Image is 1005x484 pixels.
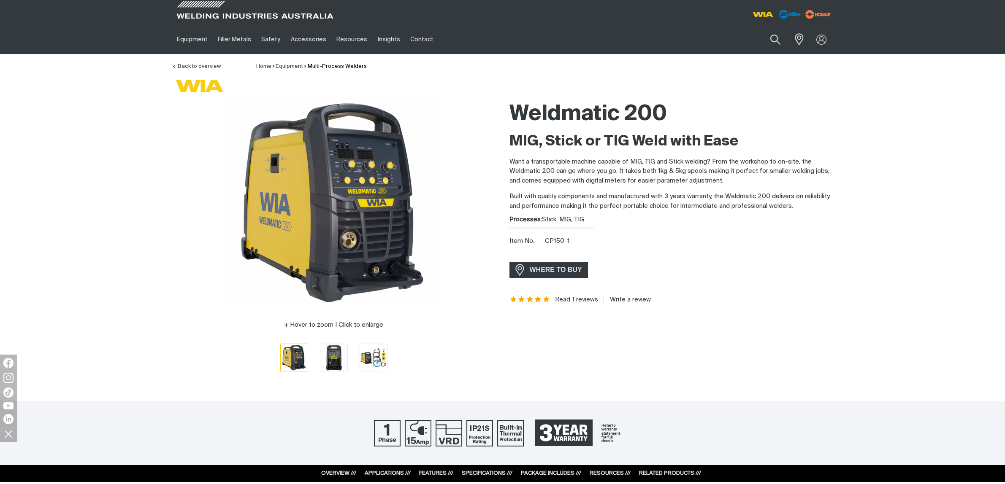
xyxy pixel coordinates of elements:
img: Weldmatic 200 [281,344,308,371]
a: Equipment [276,64,303,69]
nav: Main [172,25,668,54]
img: Built In Thermal Protection [497,420,524,446]
img: LinkedIn [3,414,14,424]
a: PACKAGE INCLUDES /// [521,471,581,476]
a: Contact [405,25,439,54]
img: IP21S Protection Rating [466,420,493,446]
img: Voltage Reduction Device [436,420,462,446]
nav: Breadcrumb [256,62,367,71]
img: YouTube [3,402,14,409]
a: Write a review [603,296,651,304]
span: CP150-1 [545,238,570,244]
img: Instagram [3,373,14,383]
span: Item No. [509,237,544,246]
button: Go to slide 2 [320,344,348,371]
img: Single Phase [374,420,401,446]
div: Stick, MIG, TIG [509,215,834,225]
a: OVERVIEW /// [321,471,356,476]
input: Product name or item number... [750,30,789,49]
a: Back to overview of Multi-Process Welders [172,64,221,69]
img: Weldmatic 200 [320,344,347,371]
a: Accessories [286,25,331,54]
button: Hover to zoom | Click to enlarge [279,320,388,330]
a: Safety [256,25,285,54]
span: WHERE TO BUY [524,263,588,277]
a: FEATURES /// [419,471,453,476]
a: Insights [372,25,405,54]
a: Resources [331,25,372,54]
p: Built with quality components and manufactured with 3 years warranty, the Weldmatic 200 delivers ... [509,192,834,211]
a: Home [256,64,271,69]
img: miller [803,8,834,21]
img: Facebook [3,358,14,368]
button: Go to slide 1 [280,344,308,371]
a: RELATED PRODUCTS /// [639,471,701,476]
a: 3 Year Warranty [528,416,631,450]
button: Search products [761,30,790,49]
h2: MIG, Stick or TIG Weld with Ease [509,132,834,151]
img: Weldmatic 200 [360,344,387,371]
img: 15 Amp Supply Plug [405,420,431,446]
a: Filler Metals [213,25,256,54]
img: Weldmatic 200 [228,97,439,307]
a: Multi-Process Welders [308,64,367,69]
a: RESOURCES /// [590,471,631,476]
h1: Weldmatic 200 [509,101,834,128]
a: Equipment [172,25,213,54]
button: Go to slide 3 [360,344,387,371]
a: APPLICATIONS /// [365,471,411,476]
a: Read 1 reviews [555,296,598,304]
img: hide socials [1,427,16,441]
strong: Processes: [509,216,542,223]
img: TikTok [3,387,14,398]
span: Rating: 5 [509,297,551,303]
p: Want a transportable machine capable of MIG, TIG and Stick welding? From the workshop to on-site,... [509,157,834,186]
a: WHERE TO BUY [509,262,588,277]
a: SPECIFICATIONS /// [462,471,512,476]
